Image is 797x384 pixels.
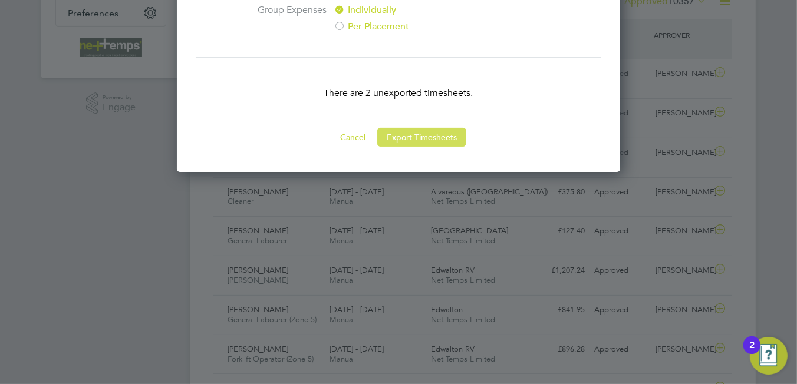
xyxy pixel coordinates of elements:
p: There are 2 unexported timesheets. [196,86,601,100]
button: Open Resource Center, 2 new notifications [750,337,788,375]
button: Export Timesheets [377,128,466,147]
label: Individually [334,3,531,17]
button: Cancel [331,128,375,147]
label: Per Placement [334,19,531,34]
label: Group Expenses [238,3,327,34]
div: 2 [749,345,755,360]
